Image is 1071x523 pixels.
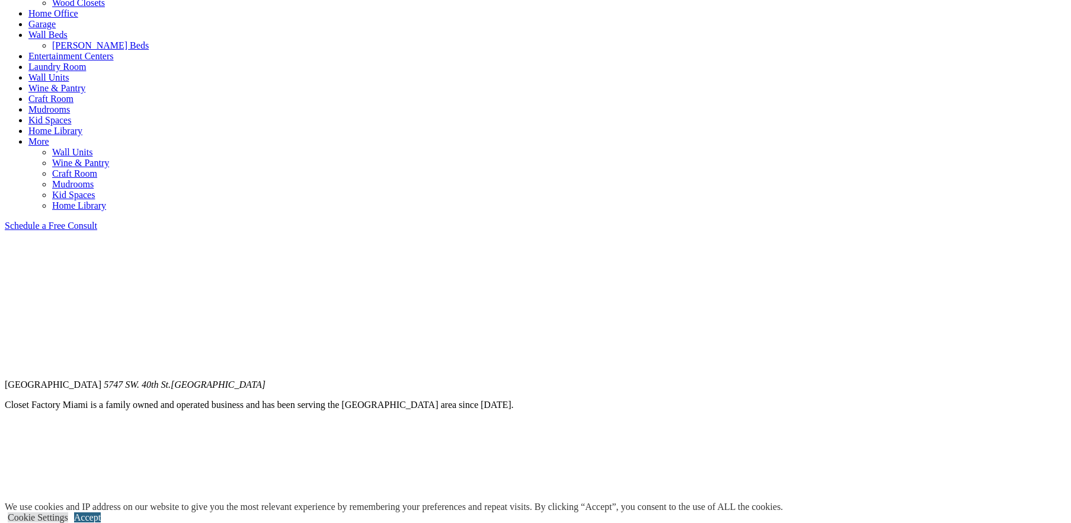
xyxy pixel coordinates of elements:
[28,136,49,146] a: More menu text will display only on big screen
[52,147,92,157] a: Wall Units
[52,179,94,189] a: Mudrooms
[28,51,114,61] a: Entertainment Centers
[104,380,266,390] em: 5747 SW. 40th St.
[28,72,69,82] a: Wall Units
[28,30,68,40] a: Wall Beds
[5,400,1066,410] p: Closet Factory Miami is a family owned and operated business and has been serving the [GEOGRAPHIC...
[52,190,95,200] a: Kid Spaces
[74,512,101,522] a: Accept
[28,83,85,93] a: Wine & Pantry
[5,502,783,512] div: We use cookies and IP address on our website to give you the most relevant experience by remember...
[28,126,82,136] a: Home Library
[28,115,71,125] a: Kid Spaces
[171,380,266,390] span: [GEOGRAPHIC_DATA]
[52,40,149,50] a: [PERSON_NAME] Beds
[52,168,97,178] a: Craft Room
[52,158,109,168] a: Wine & Pantry
[28,19,56,29] a: Garage
[28,94,73,104] a: Craft Room
[5,380,101,390] span: [GEOGRAPHIC_DATA]
[28,62,86,72] a: Laundry Room
[28,8,78,18] a: Home Office
[28,104,70,114] a: Mudrooms
[5,221,97,231] a: Schedule a Free Consult (opens a dropdown menu)
[52,200,106,211] a: Home Library
[8,512,68,522] a: Cookie Settings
